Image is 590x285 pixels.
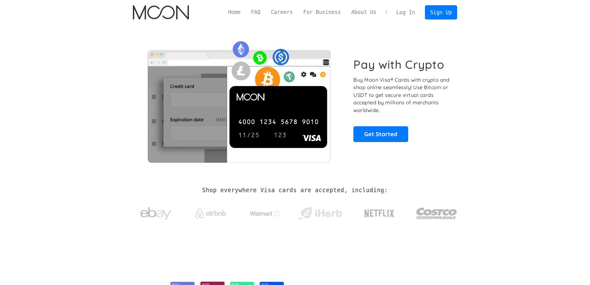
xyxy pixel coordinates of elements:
[133,5,189,19] a: home
[195,209,226,218] img: Airbnb
[133,198,179,227] a: ebay
[416,202,457,225] img: Costco
[353,126,408,142] a: Get Started
[140,204,171,223] img: ebay
[242,204,288,220] a: Walmart
[425,5,457,19] a: Sign Up
[297,199,343,225] a: iHerb
[223,8,246,16] a: Home
[352,200,407,224] a: Netflix
[353,58,444,71] h1: Pay with Crypto
[364,206,395,221] img: Netflix
[353,76,450,114] p: Buy Moon Visa® Cards with crypto and shop online seamlessly! Use Bitcoin or USDT to get secure vi...
[246,8,266,16] a: FAQ
[298,8,346,16] a: For Business
[133,37,345,162] img: Moon Cards let you spend your crypto anywhere Visa is accepted.
[202,187,388,194] h2: Shop everywhere Visa cards are accepted, including:
[250,210,281,217] img: Walmart
[346,8,382,16] a: About Us
[266,8,298,16] a: Careers
[297,205,343,222] img: iHerb
[391,6,420,19] a: Log In
[133,5,189,19] img: Moon Logo
[416,196,457,228] a: Costco
[187,202,234,221] a: Airbnb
